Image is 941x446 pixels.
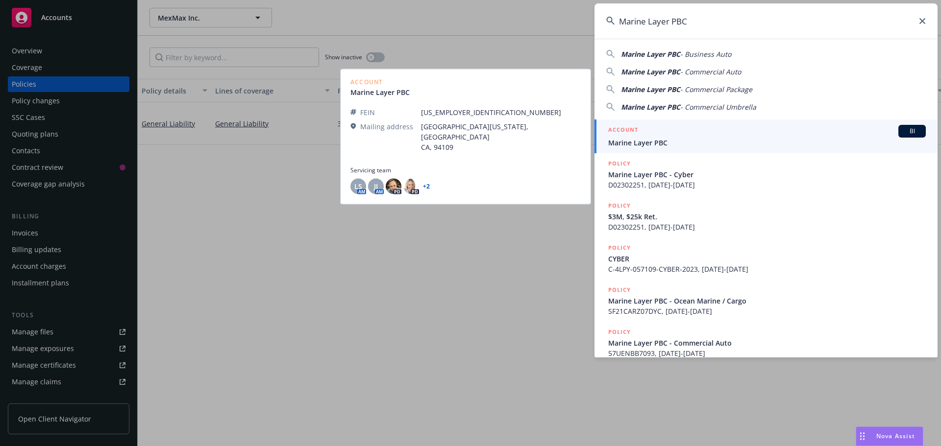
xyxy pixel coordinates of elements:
a: POLICYMarine Layer PBC - Commercial Auto57UENBB7093, [DATE]-[DATE] [594,322,938,364]
h5: POLICY [608,201,631,211]
h5: POLICY [608,243,631,253]
span: - Business Auto [680,49,731,59]
span: Marine Layer PBC [621,85,680,94]
h5: ACCOUNT [608,125,638,137]
span: Marine Layer PBC [608,138,926,148]
button: Nova Assist [856,426,923,446]
span: SF21CARZ07DYC, [DATE]-[DATE] [608,306,926,316]
a: POLICYCYBERC-4LPY-057109-CYBER-2023, [DATE]-[DATE] [594,237,938,280]
span: Marine Layer PBC [621,49,680,59]
a: POLICY$3M, $25k Ret.D02302251, [DATE]-[DATE] [594,195,938,237]
h5: POLICY [608,327,631,337]
a: POLICYMarine Layer PBC - CyberD02302251, [DATE]-[DATE] [594,153,938,195]
span: Marine Layer PBC [621,67,680,76]
a: ACCOUNTBIMarine Layer PBC [594,119,938,153]
span: - Commercial Package [680,85,752,94]
span: D02302251, [DATE]-[DATE] [608,222,926,232]
span: C-4LPY-057109-CYBER-2023, [DATE]-[DATE] [608,264,926,274]
span: D02302251, [DATE]-[DATE] [608,180,926,190]
span: Nova Assist [876,432,915,440]
span: Marine Layer PBC - Commercial Auto [608,338,926,348]
span: Marine Layer PBC - Cyber [608,169,926,180]
a: POLICYMarine Layer PBC - Ocean Marine / CargoSF21CARZ07DYC, [DATE]-[DATE] [594,280,938,322]
span: CYBER [608,254,926,264]
span: - Commercial Umbrella [680,102,756,112]
h5: POLICY [608,159,631,168]
span: $3M, $25k Ret. [608,211,926,222]
div: Drag to move [856,427,868,446]
span: Marine Layer PBC [621,102,680,112]
span: BI [902,127,922,136]
span: - Commercial Auto [680,67,741,76]
input: Search... [594,3,938,39]
span: Marine Layer PBC - Ocean Marine / Cargo [608,296,926,306]
span: 57UENBB7093, [DATE]-[DATE] [608,348,926,358]
h5: POLICY [608,285,631,295]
